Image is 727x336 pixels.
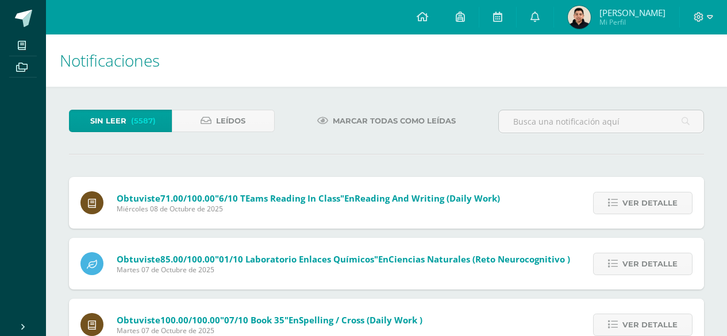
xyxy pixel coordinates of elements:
span: Ciencias Naturales (Reto neurocognitivo ) [388,253,570,265]
input: Busca una notificación aquí [499,110,703,133]
a: Leídos [172,110,275,132]
span: Martes 07 de Octubre de 2025 [117,326,422,335]
span: Obtuviste en [117,253,570,265]
span: Spelling / Cross (Daily Work ) [299,314,422,326]
a: Marcar todas como leídas [303,110,470,132]
span: 100.00/100.00 [160,314,220,326]
span: Mi Perfil [599,17,666,27]
span: Notificaciones [60,49,160,71]
span: Reading and Writing (Daily Work) [355,192,500,204]
span: Obtuviste en [117,314,422,326]
span: Ver detalle [622,314,678,335]
span: 71.00/100.00 [160,192,215,204]
span: 85.00/100.00 [160,253,215,265]
span: Obtuviste en [117,192,500,204]
span: Marcar todas como leídas [333,110,456,132]
span: Ver detalle [622,192,678,214]
span: "07/10 Book 35" [220,314,289,326]
span: Sin leer [90,110,126,132]
span: (5587) [131,110,156,132]
span: "6/10 TEams reading in class" [215,192,344,204]
span: [PERSON_NAME] [599,7,666,18]
span: Martes 07 de Octubre de 2025 [117,265,570,275]
img: f030b365f4a656aee2bc7c6bfb38a77c.png [568,6,591,29]
span: Ver detalle [622,253,678,275]
a: Sin leer(5587) [69,110,172,132]
span: Miércoles 08 de Octubre de 2025 [117,204,500,214]
span: Leídos [216,110,245,132]
span: "01/10 Laboratorio enlaces químicos" [215,253,378,265]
